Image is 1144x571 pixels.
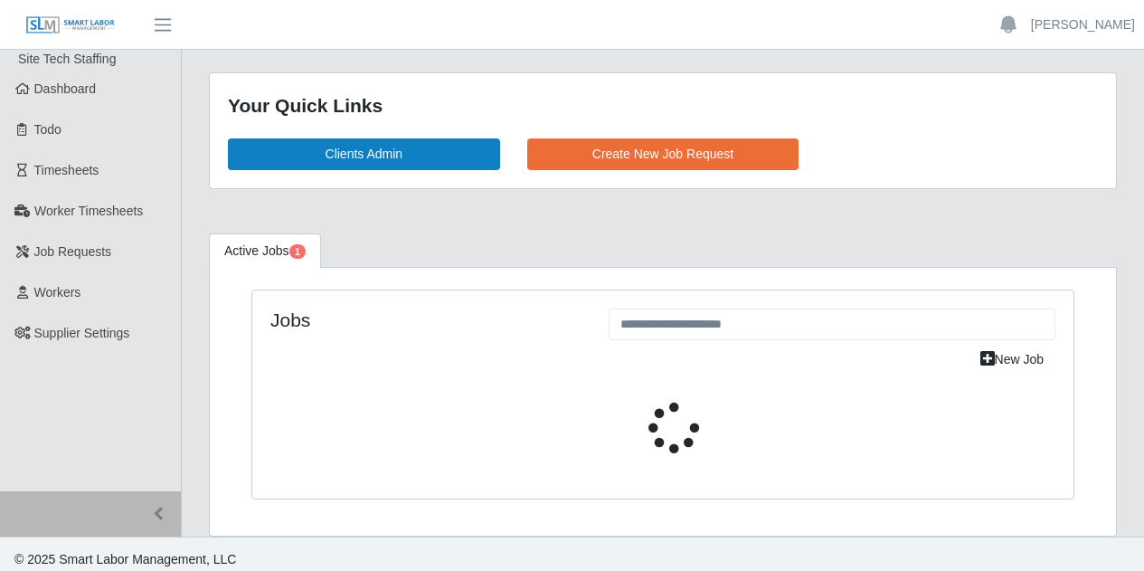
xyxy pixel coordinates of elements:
h4: Jobs [270,309,581,331]
span: Pending Jobs [289,244,306,259]
a: Active Jobs [209,233,321,269]
img: SLM Logo [25,15,116,35]
span: Workers [34,285,81,300]
span: Dashboard [34,81,97,96]
div: Your Quick Links [228,91,1098,120]
span: © 2025 Smart Labor Management, LLC [14,552,236,566]
a: Clients Admin [228,138,500,170]
span: Site Tech Staffing [18,52,116,66]
span: Job Requests [34,244,112,259]
span: Worker Timesheets [34,204,143,218]
span: Todo [34,122,61,137]
a: [PERSON_NAME] [1031,15,1135,34]
span: Supplier Settings [34,326,130,340]
a: Create New Job Request [527,138,799,170]
span: Timesheets [34,163,99,177]
a: New Job [969,344,1055,376]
